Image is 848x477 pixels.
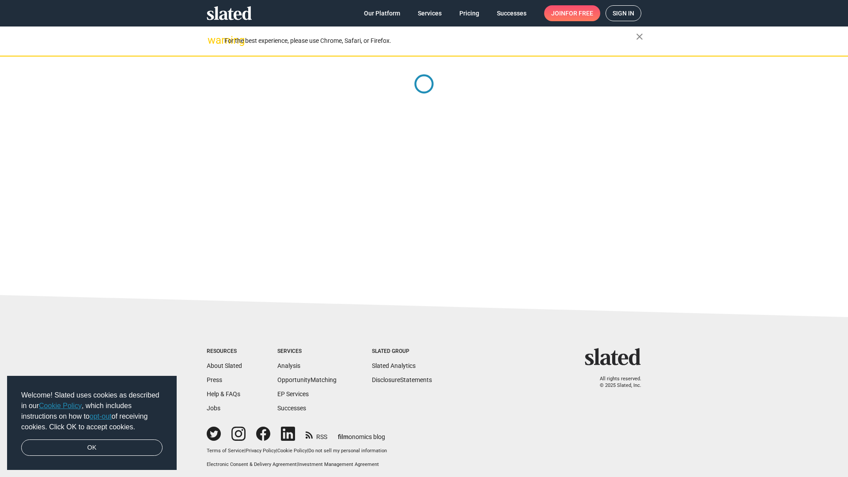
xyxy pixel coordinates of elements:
[565,5,593,21] span: for free
[338,426,385,441] a: filmonomics blog
[207,348,242,355] div: Resources
[308,448,387,454] button: Do not sell my personal information
[591,376,641,389] p: All rights reserved. © 2025 Slated, Inc.
[21,439,163,456] a: dismiss cookie message
[372,348,432,355] div: Slated Group
[418,5,442,21] span: Services
[277,348,337,355] div: Services
[613,6,634,21] span: Sign in
[207,390,240,397] a: Help & FAQs
[244,448,246,454] span: |
[544,5,600,21] a: Joinfor free
[452,5,486,21] a: Pricing
[606,5,641,21] a: Sign in
[277,376,337,383] a: OpportunityMatching
[298,462,379,467] a: Investment Management Agreement
[307,448,308,454] span: |
[551,5,593,21] span: Join
[39,402,82,409] a: Cookie Policy
[277,405,306,412] a: Successes
[277,362,300,369] a: Analysis
[207,462,297,467] a: Electronic Consent & Delivery Agreement
[7,376,177,470] div: cookieconsent
[306,428,327,441] a: RSS
[634,31,645,42] mat-icon: close
[297,462,298,467] span: |
[459,5,479,21] span: Pricing
[372,376,432,383] a: DisclosureStatements
[208,35,218,45] mat-icon: warning
[372,362,416,369] a: Slated Analytics
[90,413,112,420] a: opt-out
[207,405,220,412] a: Jobs
[277,390,309,397] a: EP Services
[364,5,400,21] span: Our Platform
[224,35,636,47] div: For the best experience, please use Chrome, Safari, or Firefox.
[207,448,244,454] a: Terms of Service
[21,390,163,432] span: Welcome! Slated uses cookies as described in our , which includes instructions on how to of recei...
[490,5,534,21] a: Successes
[207,362,242,369] a: About Slated
[497,5,526,21] span: Successes
[207,376,222,383] a: Press
[411,5,449,21] a: Services
[357,5,407,21] a: Our Platform
[338,433,348,440] span: film
[276,448,277,454] span: |
[277,448,307,454] a: Cookie Policy
[246,448,276,454] a: Privacy Policy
